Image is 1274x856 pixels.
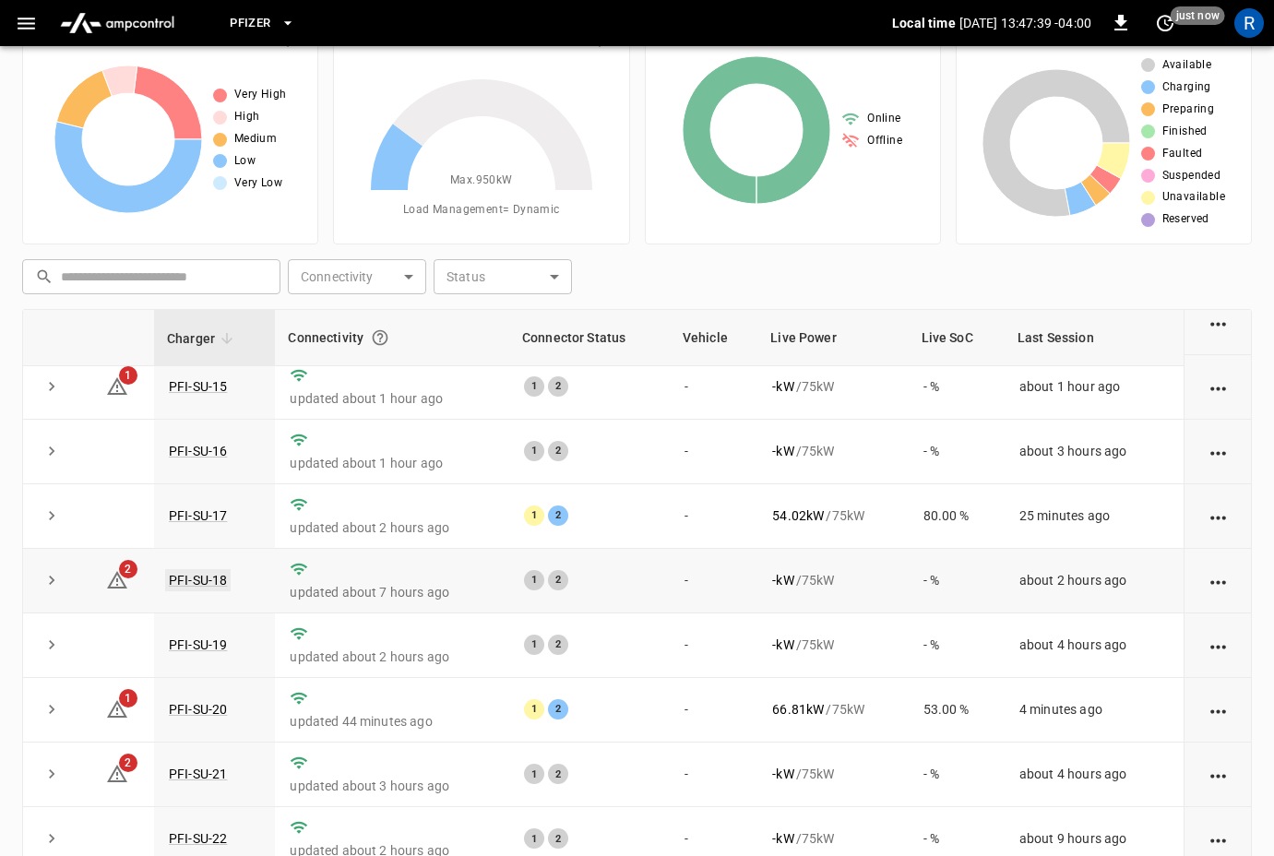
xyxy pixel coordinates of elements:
[1162,123,1208,141] span: Finished
[909,420,1005,484] td: - %
[230,13,270,34] span: Pfizer
[772,765,893,783] div: / 75 kW
[670,549,757,613] td: -
[909,549,1005,613] td: - %
[165,569,231,591] a: PFI-SU-18
[772,636,893,654] div: / 75 kW
[772,636,793,654] p: - kW
[38,825,65,852] button: expand row
[234,108,260,126] span: High
[1005,678,1184,743] td: 4 minutes ago
[524,764,544,784] div: 1
[670,310,757,366] th: Vehicle
[548,376,568,397] div: 2
[909,613,1005,678] td: - %
[1207,313,1230,331] div: action cell options
[1207,442,1230,460] div: action cell options
[892,14,956,32] p: Local time
[772,829,893,848] div: / 75 kW
[1171,6,1225,25] span: just now
[909,355,1005,420] td: - %
[524,570,544,590] div: 1
[1150,8,1180,38] button: set refresh interval
[772,571,893,589] div: / 75 kW
[106,572,128,587] a: 2
[548,699,568,719] div: 2
[169,637,227,652] a: PFI-SU-19
[1207,829,1230,848] div: action cell options
[38,695,65,723] button: expand row
[288,321,496,354] div: Connectivity
[548,570,568,590] div: 2
[772,700,824,719] p: 66.81 kW
[670,484,757,549] td: -
[670,355,757,420] td: -
[548,505,568,526] div: 2
[1005,310,1184,366] th: Last Session
[169,508,227,523] a: PFI-SU-17
[524,635,544,655] div: 1
[524,441,544,461] div: 1
[38,373,65,400] button: expand row
[772,506,893,525] div: / 75 kW
[119,689,137,707] span: 1
[757,310,908,366] th: Live Power
[1207,700,1230,719] div: action cell options
[119,366,137,385] span: 1
[1162,56,1212,75] span: Available
[772,571,793,589] p: - kW
[1005,613,1184,678] td: about 4 hours ago
[524,699,544,719] div: 1
[1005,355,1184,420] td: about 1 hour ago
[772,377,893,396] div: / 75 kW
[403,201,560,220] span: Load Management = Dynamic
[234,152,256,171] span: Low
[38,566,65,594] button: expand row
[290,389,494,408] p: updated about 1 hour ago
[524,376,544,397] div: 1
[909,310,1005,366] th: Live SoC
[119,560,137,578] span: 2
[548,764,568,784] div: 2
[1162,101,1215,119] span: Preparing
[290,712,494,731] p: updated 44 minutes ago
[234,130,277,149] span: Medium
[524,505,544,526] div: 1
[234,86,287,104] span: Very High
[290,518,494,537] p: updated about 2 hours ago
[169,379,227,394] a: PFI-SU-15
[548,441,568,461] div: 2
[1207,377,1230,396] div: action cell options
[772,506,824,525] p: 54.02 kW
[119,754,137,772] span: 2
[290,648,494,666] p: updated about 2 hours ago
[909,743,1005,807] td: - %
[290,777,494,795] p: updated about 3 hours ago
[169,444,227,458] a: PFI-SU-16
[670,613,757,678] td: -
[53,6,182,41] img: ampcontrol.io logo
[867,132,902,150] span: Offline
[169,831,227,846] a: PFI-SU-22
[548,828,568,849] div: 2
[959,14,1091,32] p: [DATE] 13:47:39 -04:00
[38,760,65,788] button: expand row
[1207,765,1230,783] div: action cell options
[106,766,128,780] a: 2
[290,583,494,601] p: updated about 7 hours ago
[509,310,670,366] th: Connector Status
[772,700,893,719] div: / 75 kW
[772,829,793,848] p: - kW
[772,377,793,396] p: - kW
[670,743,757,807] td: -
[909,484,1005,549] td: 80.00 %
[234,174,282,193] span: Very Low
[1207,571,1230,589] div: action cell options
[169,767,227,781] a: PFI-SU-21
[772,442,893,460] div: / 75 kW
[167,327,239,350] span: Charger
[1162,188,1225,207] span: Unavailable
[1162,210,1209,229] span: Reserved
[1162,78,1211,97] span: Charging
[38,502,65,529] button: expand row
